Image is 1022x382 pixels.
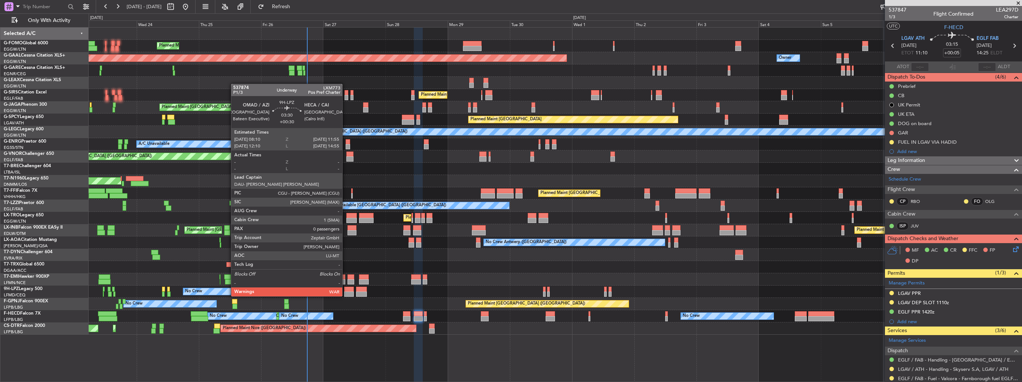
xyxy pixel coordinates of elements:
[210,311,227,322] div: No Crew
[4,182,27,187] a: DNMM/LOS
[187,225,304,236] div: Planned Maint [GEOGRAPHIC_DATA] ([GEOGRAPHIC_DATA])
[4,169,20,175] a: LTBA/ISL
[4,274,49,279] a: T7-EMIHawker 900XP
[683,311,700,322] div: No Crew
[4,120,24,126] a: LGAV/ATH
[127,3,162,10] span: [DATE] - [DATE]
[126,298,143,309] div: No Crew
[4,152,22,156] span: G-VNOR
[162,102,279,113] div: Planned Maint [GEOGRAPHIC_DATA] ([GEOGRAPHIC_DATA])
[888,156,925,165] span: Leg Information
[915,50,927,57] span: 11:10
[897,63,909,71] span: ATOT
[898,83,915,89] div: Prebrief
[4,317,23,322] a: LFPB/LBG
[4,262,19,267] span: T7-TRX
[759,20,821,27] div: Sat 4
[4,78,61,82] a: G-LEAXCessna Citation XLS
[933,10,974,18] div: Flight Confirmed
[901,35,925,42] span: LGAV ATH
[897,148,1018,155] div: Add new
[325,200,446,211] div: A/C Unavailable [GEOGRAPHIC_DATA] ([GEOGRAPHIC_DATA])
[23,1,66,12] input: Trip Number
[4,311,20,316] span: F-HECD
[254,1,299,13] button: Refresh
[281,311,298,322] div: No Crew
[634,20,696,27] div: Thu 2
[888,235,958,243] span: Dispatch Checks and Weather
[4,176,25,181] span: T7-N1960
[90,15,103,21] div: [DATE]
[898,290,921,296] div: LGAV PPR
[448,20,510,27] div: Mon 29
[4,164,51,168] a: T7-BREChallenger 604
[470,114,542,125] div: Planned Maint [GEOGRAPHIC_DATA]
[896,197,909,206] div: CP
[4,47,26,52] a: EGGW/LTN
[4,90,47,95] a: G-SIRSCitation Excel
[245,261,268,273] div: A/C Booked
[995,73,1006,81] span: (4/6)
[985,198,1002,205] a: OLG
[4,201,44,205] a: T7-LZZIPraetor 600
[421,89,538,101] div: Planned Maint [GEOGRAPHIC_DATA] ([GEOGRAPHIC_DATA])
[8,15,81,26] button: Only With Activity
[888,327,907,335] span: Services
[4,90,18,95] span: G-SIRS
[4,225,18,230] span: LX-INB
[4,188,37,193] a: T7-FFIFalcon 7X
[4,250,20,254] span: T7-DYN
[4,102,47,107] a: G-JAGAPhenom 300
[4,102,21,107] span: G-JAGA
[4,176,48,181] a: T7-N1960Legacy 650
[889,14,907,20] span: 1/3
[4,274,18,279] span: T7-EMI
[4,53,65,58] a: G-GAALCessna Citation XLS+
[4,238,21,242] span: LX-AOA
[74,20,137,27] div: Tue 23
[572,20,634,27] div: Wed 1
[4,152,54,156] a: G-VNORChallenger 650
[4,66,21,70] span: G-GARE
[4,329,23,335] a: LFPB/LBG
[888,347,908,355] span: Dispatch
[996,14,1018,20] span: Charter
[4,262,44,267] a: T7-TRXGlobal 6500
[4,133,26,138] a: EGGW/LTN
[4,188,17,193] span: T7-FFI
[996,6,1018,14] span: LEA297D
[950,247,956,254] span: CR
[4,311,41,316] a: F-HECDFalcon 7X
[4,164,19,168] span: T7-BRE
[4,225,63,230] a: LX-INBFalcon 900EX EASy II
[977,35,999,42] span: EGLF FAB
[4,108,26,114] a: EGGW/LTN
[199,20,261,27] div: Thu 25
[4,96,23,101] a: EGLF/FAB
[888,269,905,278] span: Permits
[286,126,407,137] div: A/C Unavailable [GEOGRAPHIC_DATA] ([GEOGRAPHIC_DATA])
[19,18,79,23] span: Only With Activity
[4,250,53,254] a: T7-DYNChallenger 604
[888,165,900,174] span: Crew
[898,102,920,108] div: UK Permit
[896,222,909,230] div: ISP
[4,206,23,212] a: EGLF/FAB
[4,255,22,261] a: EVRA/RIX
[185,286,202,297] div: No Crew
[266,4,297,9] span: Refresh
[4,127,44,131] a: G-LEGCLegacy 600
[4,201,19,205] span: T7-LZZI
[4,238,57,242] a: LX-AOACitation Mustang
[4,299,48,303] a: F-GPNJFalcon 900EX
[4,53,21,58] span: G-GAAL
[486,237,566,248] div: No Crew Antwerp ([GEOGRAPHIC_DATA])
[898,139,957,145] div: FUEL IN LGAV VIA HADID
[898,130,908,136] div: GAR
[4,219,26,224] a: EGGW/LTN
[4,83,26,89] a: EGGW/LTN
[888,185,915,194] span: Flight Crew
[931,247,938,254] span: AC
[946,41,958,48] span: 03:15
[889,176,921,183] a: Schedule Crew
